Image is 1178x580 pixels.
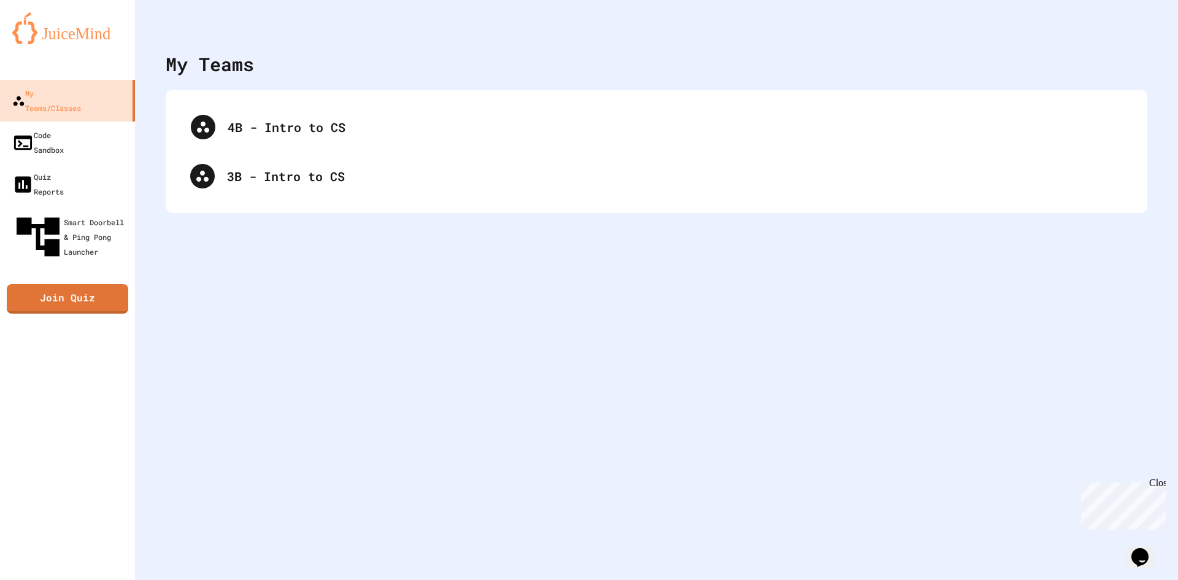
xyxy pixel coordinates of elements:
[166,50,254,78] div: My Teams
[12,128,64,157] div: Code Sandbox
[1076,478,1166,530] iframe: chat widget
[12,86,81,115] div: My Teams/Classes
[12,12,123,44] img: logo-orange.svg
[1126,531,1166,568] iframe: chat widget
[7,284,128,314] a: Join Quiz
[12,211,130,263] div: Smart Doorbell & Ping Pong Launcher
[12,169,64,199] div: Quiz Reports
[5,5,85,78] div: Chat with us now!Close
